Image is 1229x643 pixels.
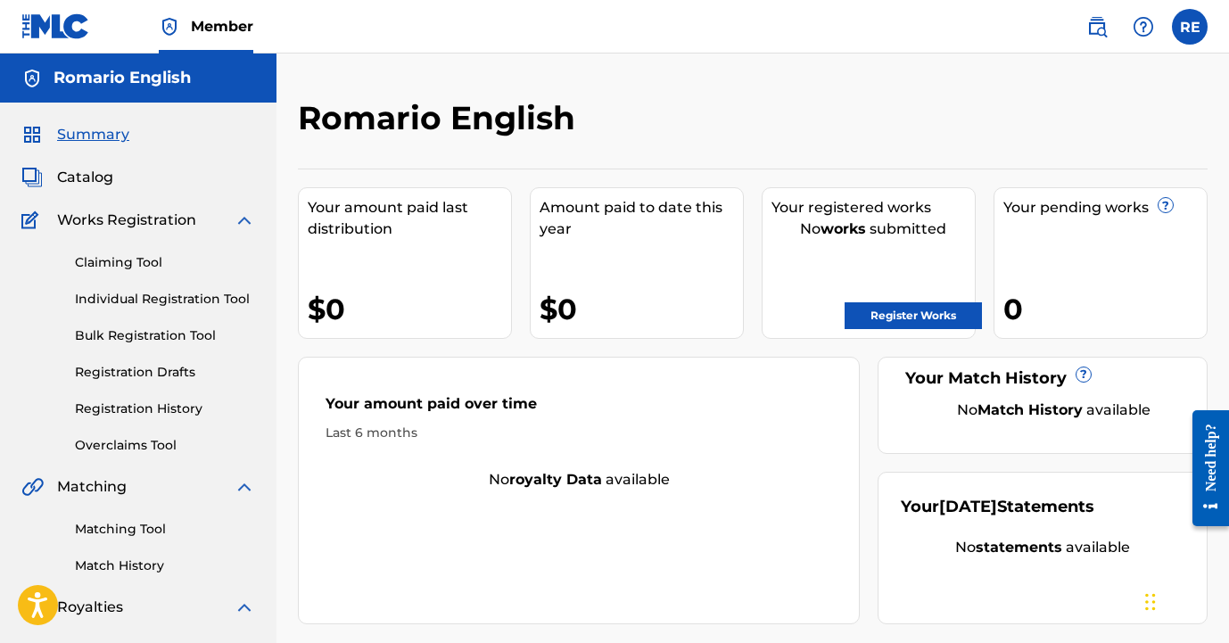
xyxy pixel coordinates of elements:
[308,289,511,329] div: $0
[976,539,1062,556] strong: statements
[939,497,997,516] span: [DATE]
[75,556,255,575] a: Match History
[75,436,255,455] a: Overclaims Tool
[54,68,191,88] h5: Romario English
[1140,557,1229,643] iframe: Chat Widget
[21,167,43,188] img: Catalog
[509,471,602,488] strong: royalty data
[540,197,743,240] div: Amount paid to date this year
[1076,367,1091,382] span: ?
[21,124,43,145] img: Summary
[234,597,255,618] img: expand
[326,393,832,424] div: Your amount paid over time
[75,326,255,345] a: Bulk Registration Tool
[1145,575,1156,629] div: Drag
[977,401,1083,418] strong: Match History
[234,476,255,498] img: expand
[299,469,859,490] div: No available
[1003,197,1207,218] div: Your pending works
[901,537,1184,558] div: No available
[771,197,975,218] div: Your registered works
[21,476,44,498] img: Matching
[75,290,255,309] a: Individual Registration Tool
[57,597,123,618] span: Royalties
[75,400,255,418] a: Registration History
[298,98,584,138] h2: Romario English
[191,16,253,37] span: Member
[1159,198,1173,212] span: ?
[540,289,743,329] div: $0
[771,218,975,240] div: No submitted
[1003,289,1207,329] div: 0
[1079,9,1115,45] a: Public Search
[923,400,1184,421] div: No available
[21,13,90,39] img: MLC Logo
[75,363,255,382] a: Registration Drafts
[1133,16,1154,37] img: help
[57,124,129,145] span: Summary
[75,253,255,272] a: Claiming Tool
[21,210,45,231] img: Works Registration
[901,495,1094,519] div: Your Statements
[901,367,1184,391] div: Your Match History
[821,220,866,237] strong: works
[21,68,43,89] img: Accounts
[21,167,113,188] a: CatalogCatalog
[1172,9,1208,45] div: User Menu
[1126,9,1161,45] div: Help
[1086,16,1108,37] img: search
[57,210,196,231] span: Works Registration
[308,197,511,240] div: Your amount paid last distribution
[326,424,832,442] div: Last 6 months
[57,476,127,498] span: Matching
[845,302,982,329] a: Register Works
[57,167,113,188] span: Catalog
[1179,392,1229,544] iframe: Resource Center
[75,520,255,539] a: Matching Tool
[21,124,129,145] a: SummarySummary
[234,210,255,231] img: expand
[159,16,180,37] img: Top Rightsholder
